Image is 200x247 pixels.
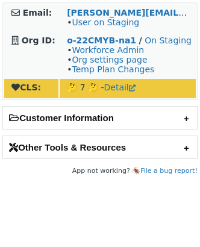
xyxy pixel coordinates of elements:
[60,79,196,98] td: 🤔 7 🤔 -
[67,17,139,27] span: •
[140,167,198,175] a: File a bug report!
[3,107,197,129] h2: Customer Information
[3,136,197,158] h2: Other Tools & Resources
[72,64,154,74] a: Temp Plan Changes
[11,83,41,92] strong: CLS:
[145,36,192,45] a: On Staging
[23,8,52,17] strong: Email:
[67,36,136,45] a: o-22CMYB-na1
[139,36,142,45] strong: /
[72,17,139,27] a: User on Staging
[67,45,154,74] span: • • •
[72,45,144,55] a: Workforce Admin
[22,36,55,45] strong: Org ID:
[72,55,147,64] a: Org settings page
[104,83,136,92] a: Detail
[2,165,198,177] footer: App not working? 🪳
